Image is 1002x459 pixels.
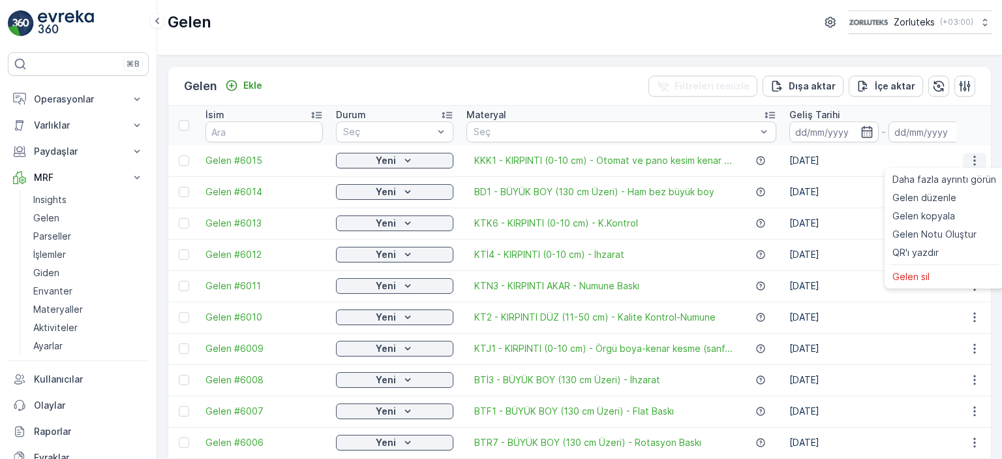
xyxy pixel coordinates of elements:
[474,279,639,293] a: KTN3 - KIRPINTI AKAR - Numune Baskı
[376,436,396,449] p: Yeni
[892,173,996,186] span: Daha fazla ayrıntı görün
[474,125,756,138] p: Seç
[33,212,59,225] p: Gelen
[205,154,323,167] a: Gelen #6015
[336,309,453,325] button: Yeni
[892,228,977,241] span: Gelen Notu Oluştur
[474,342,733,355] a: KTJ1 - KIRPINTI (0-10 cm) - Örgü boya-kenar kesme (sanf...
[466,108,506,121] p: Materyal
[33,285,72,298] p: Envanter
[376,185,396,198] p: Yeni
[887,189,1001,207] a: Gelen düzenle
[205,185,323,198] span: Gelen #6014
[875,80,915,93] p: İçe aktar
[34,93,123,106] p: Operasyonlar
[789,80,836,93] p: Dışa aktar
[34,171,123,184] p: MRF
[888,121,978,142] input: dd/mm/yyyy
[336,435,453,451] button: Yeni
[34,399,144,412] p: Olaylar
[33,321,78,334] p: Aktiviteler
[205,108,224,121] p: İsim
[783,208,984,239] td: [DATE]
[336,108,366,121] p: Durum
[336,404,453,419] button: Yeni
[8,86,149,112] button: Operasyonlar
[28,282,149,300] a: Envanter
[8,112,149,138] button: Varlıklar
[205,342,323,355] a: Gelen #6009
[205,217,323,230] span: Gelen #6013
[205,248,323,261] a: Gelen #6012
[849,10,992,34] button: Zorluteks(+03:00)
[220,78,267,93] button: Ekle
[474,373,660,387] span: BTİ3 - BÜYÜK BOY (130 cm Üzeri) - İhzarat
[336,372,453,388] button: Yeni
[336,278,453,294] button: Yeni
[474,311,716,324] span: KT2 - KIRPINTI DÜZ (11-50 cm) - Kalite Kontrol-Numune
[783,333,984,364] td: [DATE]
[474,248,624,261] a: KTİ4 - KIRPINTI (0-10 cm) - İhzarat
[894,16,935,29] p: Zorluteks
[783,396,984,427] td: [DATE]
[376,311,396,324] p: Yeni
[179,281,189,291] div: Toggle Row Selected
[179,187,189,197] div: Toggle Row Selected
[336,153,453,168] button: Yeni
[8,392,149,419] a: Olaylar
[8,10,34,37] img: logo
[28,319,149,337] a: Aktiviteler
[675,80,750,93] p: Filtreleri temizle
[881,124,886,140] p: -
[343,125,433,138] p: Seç
[892,210,955,223] span: Gelen kopyala
[33,230,71,243] p: Parseller
[184,77,217,95] p: Gelen
[892,246,939,259] span: QR'ı yazdır
[179,155,189,166] div: Toggle Row Selected
[376,373,396,387] p: Yeni
[33,303,83,316] p: Materyaller
[849,76,923,97] button: İçe aktar
[243,79,262,92] p: Ekle
[205,373,323,387] a: Gelen #6008
[376,279,396,293] p: Yeni
[474,154,732,167] a: KKK1 - KIRPINTI (0-10 cm) - Otomat ve pano kesim kenar ...
[474,405,674,418] a: BTF1 - BÜYÜK BOY (130 cm Üzeri) - Flat Baskı
[783,302,984,333] td: [DATE]
[179,249,189,260] div: Toggle Row Selected
[474,185,714,198] span: BD1 - BÜYÜK BOY (130 cm Üzeri) - Ham bez büyük boy
[783,145,984,176] td: [DATE]
[8,165,149,191] button: MRF
[205,436,323,449] a: Gelen #6006
[648,76,757,97] button: Filtreleri temizle
[179,406,189,417] div: Toggle Row Selected
[783,176,984,208] td: [DATE]
[783,364,984,396] td: [DATE]
[940,17,973,27] p: ( +03:00 )
[376,342,396,355] p: Yeni
[28,209,149,227] a: Gelen
[783,427,984,458] td: [DATE]
[205,121,323,142] input: Ara
[8,138,149,165] button: Paydaşlar
[33,248,66,261] p: İşlemler
[783,239,984,270] td: [DATE]
[887,170,1001,189] a: Daha fazla ayrıntı görün
[205,279,323,293] a: Gelen #6011
[179,218,189,229] div: Toggle Row Selected
[8,419,149,445] a: Raporlar
[28,337,149,355] a: Ayarlar
[205,405,323,418] span: Gelen #6007
[38,10,94,37] img: logo_light-DOdMpM7g.png
[34,119,123,132] p: Varlıklar
[34,145,123,158] p: Paydaşlar
[179,375,189,385] div: Toggle Row Selected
